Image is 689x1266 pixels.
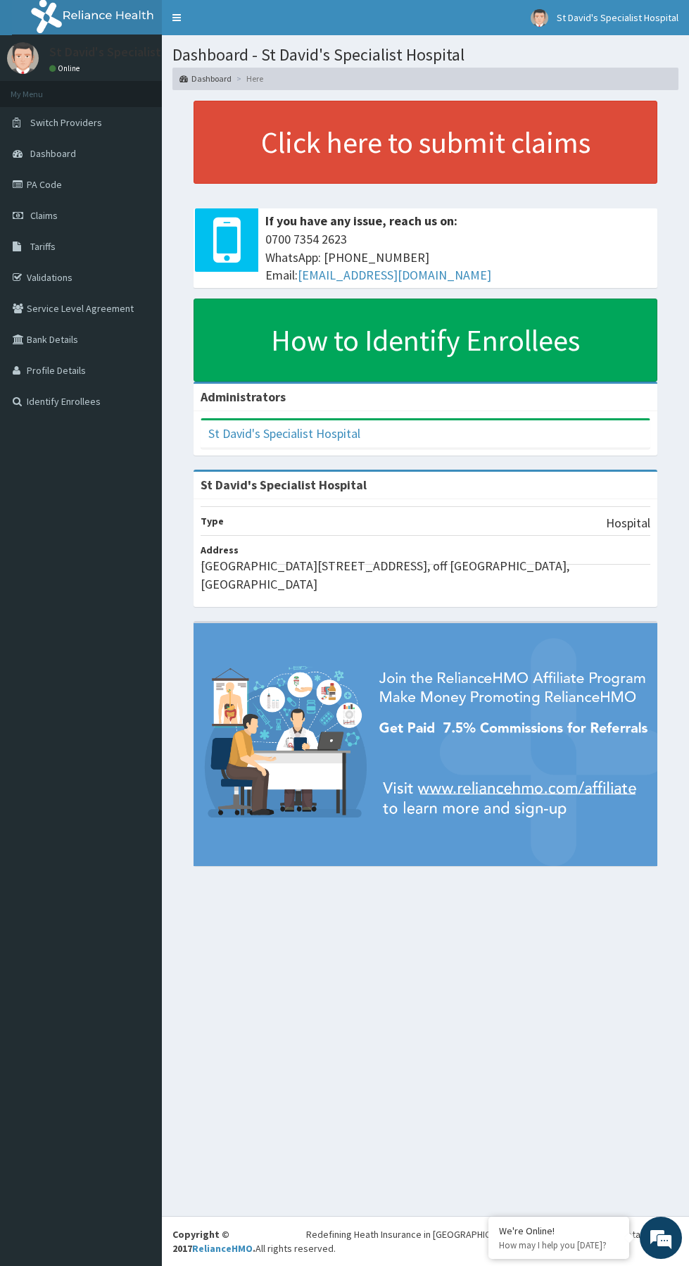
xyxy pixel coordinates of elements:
p: Hospital [606,514,650,532]
a: [EMAIL_ADDRESS][DOMAIN_NAME] [298,267,491,283]
a: How to Identify Enrollees [194,299,657,382]
a: Online [49,63,83,73]
a: Click here to submit claims [194,101,657,184]
b: If you have any issue, reach us on: [265,213,457,229]
img: User Image [7,42,39,74]
a: St David's Specialist Hospital [208,425,360,441]
span: Claims [30,209,58,222]
h1: Dashboard - St David's Specialist Hospital [172,46,678,64]
span: 0700 7354 2623 WhatsApp: [PHONE_NUMBER] Email: [265,230,650,284]
span: Switch Providers [30,116,102,129]
strong: St David's Specialist Hospital [201,477,367,493]
a: RelianceHMO [192,1242,253,1255]
div: We're Online! [499,1224,619,1237]
p: St David's Specialist Hospital [49,46,210,58]
b: Address [201,544,239,556]
img: provider-team-banner.png [194,623,657,866]
p: How may I help you today? [499,1239,619,1251]
span: Tariffs [30,240,56,253]
strong: Copyright © 2017 . [172,1228,255,1255]
b: Type [201,515,224,527]
span: St David's Specialist Hospital [557,11,678,24]
li: Here [233,73,263,84]
span: Dashboard [30,147,76,160]
div: Redefining Heath Insurance in [GEOGRAPHIC_DATA] using Telemedicine and Data Science! [306,1227,678,1241]
footer: All rights reserved. [162,1216,689,1266]
img: User Image [531,9,548,27]
p: [GEOGRAPHIC_DATA][STREET_ADDRESS], off [GEOGRAPHIC_DATA], [GEOGRAPHIC_DATA] [201,557,650,593]
a: Dashboard [179,73,232,84]
b: Administrators [201,389,286,405]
